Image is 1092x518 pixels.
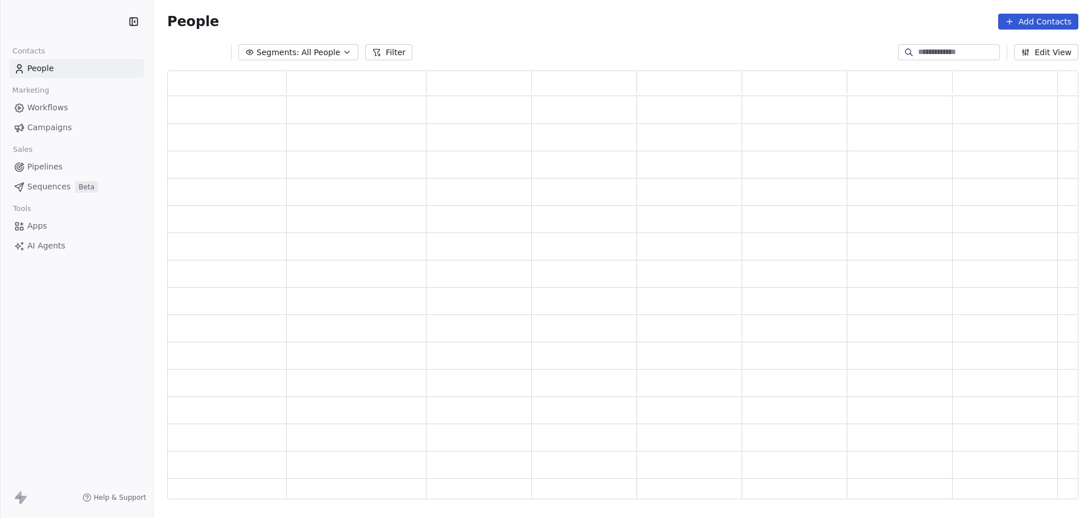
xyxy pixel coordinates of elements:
[9,158,144,176] a: Pipelines
[94,493,146,502] span: Help & Support
[1014,44,1078,60] button: Edit View
[9,118,144,137] a: Campaigns
[82,493,146,502] a: Help & Support
[27,63,54,74] span: People
[9,177,144,196] a: SequencesBeta
[7,82,54,99] span: Marketing
[9,237,144,255] a: AI Agents
[27,181,71,193] span: Sequences
[27,102,68,114] span: Workflows
[8,200,36,217] span: Tools
[9,98,144,117] a: Workflows
[365,44,412,60] button: Filter
[257,47,299,59] span: Segments:
[9,217,144,235] a: Apps
[27,161,63,173] span: Pipelines
[75,181,98,193] span: Beta
[7,43,50,60] span: Contacts
[8,141,38,158] span: Sales
[9,59,144,78] a: People
[167,13,219,30] span: People
[998,14,1078,30] button: Add Contacts
[27,220,47,232] span: Apps
[27,122,72,134] span: Campaigns
[301,47,340,59] span: All People
[27,240,65,252] span: AI Agents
